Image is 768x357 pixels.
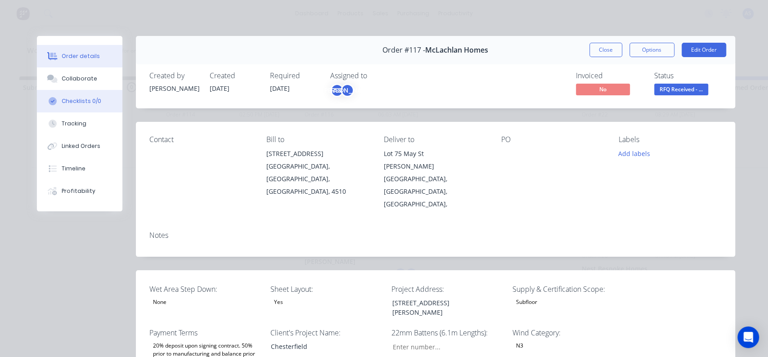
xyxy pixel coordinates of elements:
div: Created by [149,71,199,80]
label: Wet Area Step Down: [149,284,262,295]
span: [DATE] [210,84,229,93]
div: Linked Orders [62,142,100,150]
span: McLachlan Homes [425,46,488,54]
div: Subfloor [512,296,541,308]
button: Tracking [37,112,122,135]
label: Wind Category: [512,327,625,338]
label: Payment Terms [149,327,262,338]
div: [STREET_ADDRESS][PERSON_NAME] [385,296,497,319]
button: Timeline [37,157,122,180]
label: 22mm Battens (6.1m Lengths): [391,327,504,338]
div: Created [210,71,259,80]
div: AS [330,84,344,97]
div: Lot 75 May St [384,147,487,160]
div: [PERSON_NAME] [149,84,199,93]
div: Bill to [266,135,369,144]
div: Order details [62,52,100,60]
button: Collaborate [37,67,122,90]
div: Collaborate [62,75,97,83]
div: Contact [149,135,252,144]
span: RFQ Received - ... [654,84,708,95]
div: Labels [619,135,722,144]
div: Yes [270,296,287,308]
div: None [149,296,170,308]
div: Chesterfield [264,340,376,353]
div: [PERSON_NAME] [341,84,354,97]
button: Close [589,43,622,57]
input: Enter number... [385,340,503,353]
label: Client's Project Name: [270,327,383,338]
div: Invoiced [576,71,643,80]
div: Status [654,71,722,80]
div: Tracking [62,120,86,128]
button: Linked Orders [37,135,122,157]
div: Notes [149,231,722,240]
label: Supply & Certification Scope: [512,284,625,295]
div: [PERSON_NAME][GEOGRAPHIC_DATA], [GEOGRAPHIC_DATA], [GEOGRAPHIC_DATA], [384,160,487,210]
button: AS[PERSON_NAME] [330,84,354,97]
div: Deliver to [384,135,487,144]
button: Options [629,43,674,57]
button: Edit Order [682,43,726,57]
button: Profitability [37,180,122,202]
span: Order #117 - [382,46,425,54]
div: Profitability [62,187,95,195]
button: Checklists 0/0 [37,90,122,112]
span: [DATE] [270,84,290,93]
div: Assigned to [330,71,420,80]
div: PO [501,135,604,144]
button: RFQ Received - ... [654,84,708,97]
span: No [576,84,630,95]
div: [STREET_ADDRESS][GEOGRAPHIC_DATA], [GEOGRAPHIC_DATA], [GEOGRAPHIC_DATA], 4510 [266,147,369,198]
label: Sheet Layout: [270,284,383,295]
div: Timeline [62,165,85,173]
div: Open Intercom Messenger [737,326,759,348]
div: [STREET_ADDRESS] [266,147,369,160]
button: Add labels [614,147,655,160]
div: Required [270,71,319,80]
div: Lot 75 May St[PERSON_NAME][GEOGRAPHIC_DATA], [GEOGRAPHIC_DATA], [GEOGRAPHIC_DATA], [384,147,487,210]
div: Checklists 0/0 [62,97,101,105]
div: N3 [512,340,527,352]
button: Order details [37,45,122,67]
div: [GEOGRAPHIC_DATA], [GEOGRAPHIC_DATA], [GEOGRAPHIC_DATA], 4510 [266,160,369,198]
label: Project Address: [391,284,504,295]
